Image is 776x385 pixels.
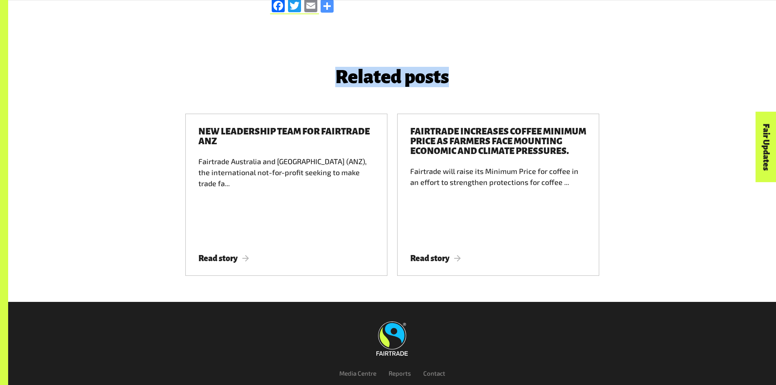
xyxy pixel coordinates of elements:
h3: Fairtrade increases coffee Minimum Price as farmers face mounting economic and climate pressures. [410,127,586,156]
a: Media Centre [339,370,376,377]
span: Read story [410,254,461,263]
a: Fairtrade increases coffee Minimum Price as farmers face mounting economic and climate pressures.... [397,114,599,276]
a: Contact [423,370,445,377]
span: Read story [198,254,249,263]
a: New Leadership Team for Fairtrade ANZ Fairtrade Australia and [GEOGRAPHIC_DATA] (ANZ), the intern... [185,114,387,276]
div: Fairtrade Australia and [GEOGRAPHIC_DATA] (ANZ), the international not-for-profit seeking to make... [198,156,374,239]
div: Fairtrade will raise its Minimum Price for coffee in an effort to strengthen protections for coff... [410,166,586,239]
h4: Related posts [270,67,514,87]
h3: New Leadership Team for Fairtrade ANZ [198,127,374,146]
a: Reports [389,370,411,377]
img: Fairtrade Australia New Zealand logo [376,321,408,356]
